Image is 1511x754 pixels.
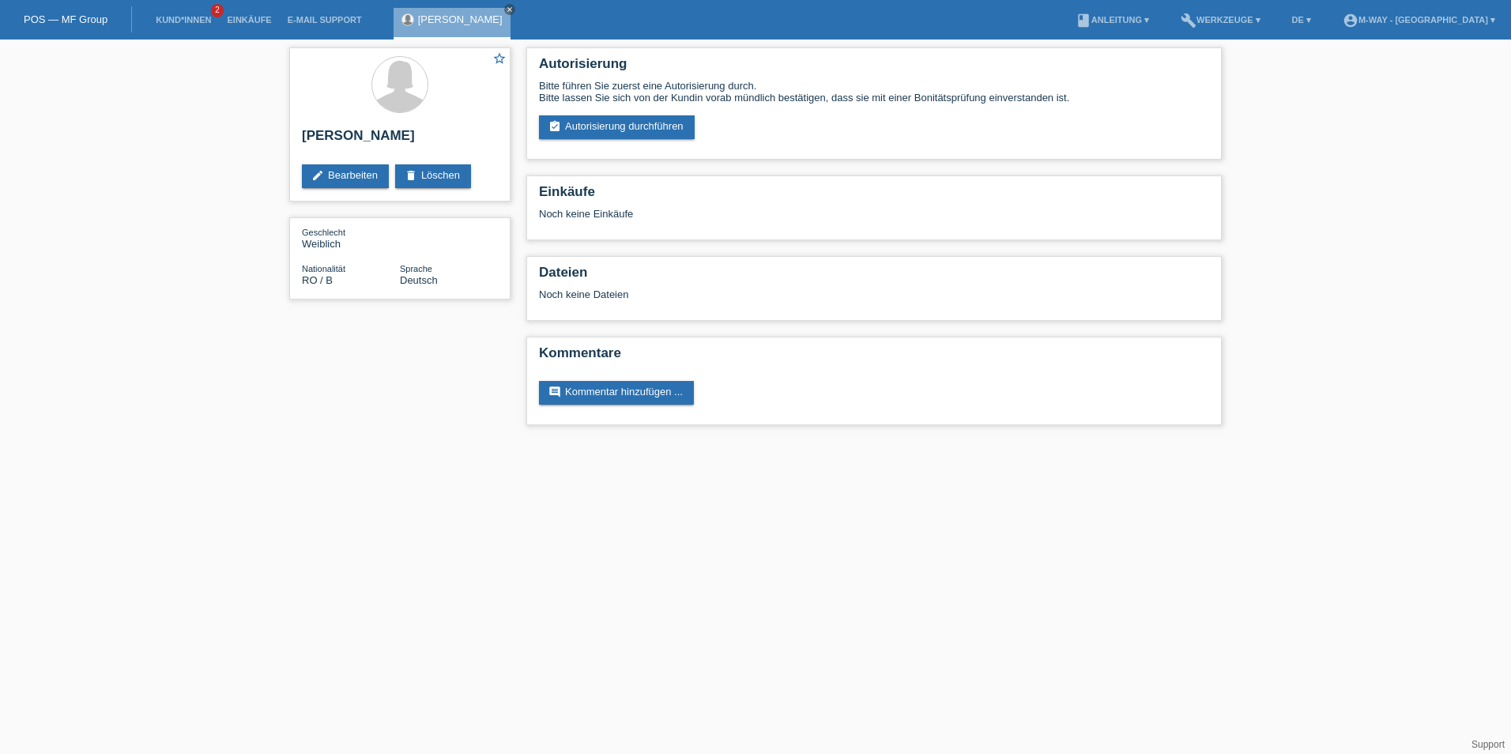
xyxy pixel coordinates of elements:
a: editBearbeiten [302,164,389,188]
i: close [506,6,514,13]
a: buildWerkzeuge ▾ [1173,15,1268,25]
div: Noch keine Dateien [539,288,1022,300]
i: delete [405,169,417,182]
span: Sprache [400,264,432,273]
h2: Autorisierung [539,56,1209,80]
i: assignment_turned_in [548,120,561,133]
a: Einkäufe [219,15,279,25]
i: star_border [492,51,507,66]
span: 2 [211,4,224,17]
i: build [1181,13,1196,28]
div: Noch keine Einkäufe [539,208,1209,232]
a: assignment_turned_inAutorisierung durchführen [539,115,695,139]
div: Bitte führen Sie zuerst eine Autorisierung durch. Bitte lassen Sie sich von der Kundin vorab münd... [539,80,1209,104]
span: Nationalität [302,264,345,273]
a: deleteLöschen [395,164,471,188]
a: commentKommentar hinzufügen ... [539,381,694,405]
a: close [504,4,515,15]
a: [PERSON_NAME] [418,13,503,25]
a: POS — MF Group [24,13,107,25]
i: comment [548,386,561,398]
a: Support [1471,739,1505,750]
span: Geschlecht [302,228,345,237]
a: star_border [492,51,507,68]
h2: [PERSON_NAME] [302,128,498,152]
a: bookAnleitung ▾ [1068,15,1157,25]
h2: Dateien [539,265,1209,288]
h2: Einkäufe [539,184,1209,208]
span: Deutsch [400,274,438,286]
i: book [1076,13,1091,28]
span: Rumänien / B / 03.08.2020 [302,274,333,286]
i: account_circle [1343,13,1358,28]
div: Weiblich [302,226,400,250]
a: DE ▾ [1284,15,1319,25]
h2: Kommentare [539,345,1209,369]
a: E-Mail Support [280,15,370,25]
a: Kund*innen [148,15,219,25]
a: account_circlem-way - [GEOGRAPHIC_DATA] ▾ [1335,15,1503,25]
i: edit [311,169,324,182]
